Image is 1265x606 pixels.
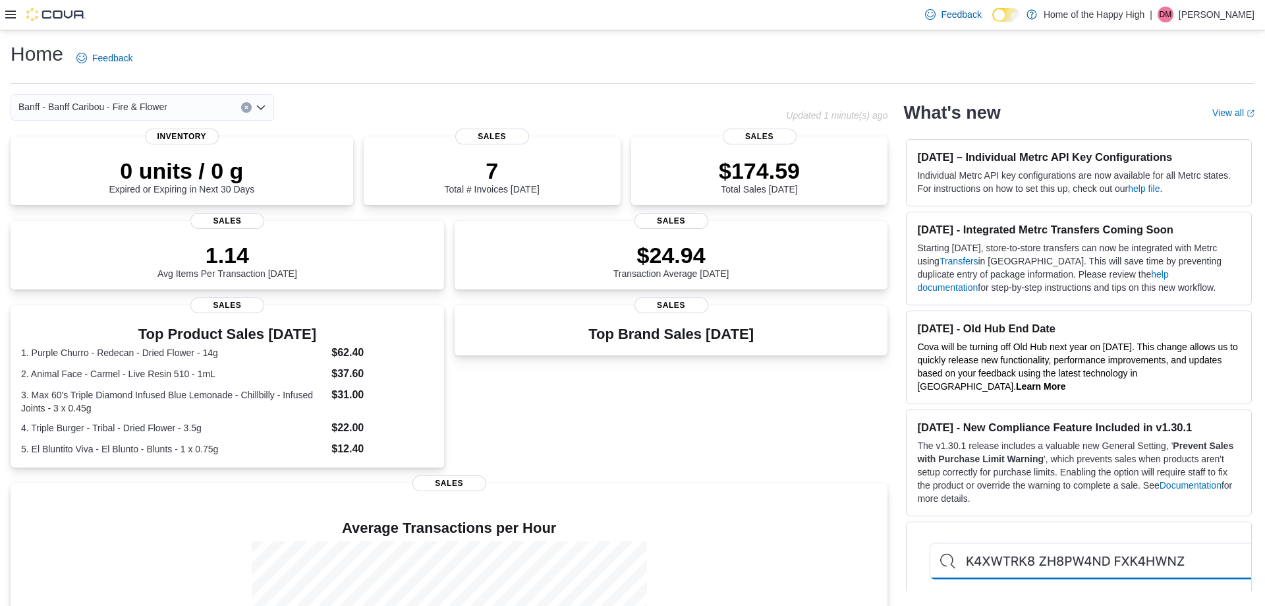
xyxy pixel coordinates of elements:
[1160,480,1222,491] a: Documentation
[917,342,1237,392] span: Cova will be turning off Old Hub next year on [DATE]. This change allows us to quickly release ne...
[11,41,63,67] h1: Home
[71,45,138,71] a: Feedback
[613,242,729,268] p: $24.94
[917,169,1241,195] p: Individual Metrc API key configurations are now available for all Metrc states. For instructions ...
[21,326,434,342] h3: Top Product Sales [DATE]
[1247,109,1254,117] svg: External link
[157,242,297,279] div: Avg Items Per Transaction [DATE]
[1212,107,1254,118] a: View allExternal link
[21,520,877,536] h4: Average Transactions per Hour
[190,297,264,313] span: Sales
[719,158,800,195] div: Total Sales [DATE]
[719,158,800,184] p: $174.59
[21,421,326,435] dt: 4. Triple Burger - Tribal - Dried Flower - 3.5g
[588,326,754,342] h3: Top Brand Sales [DATE]
[331,345,433,361] dd: $62.40
[241,102,252,113] button: Clear input
[109,158,254,184] p: 0 units / 0 g
[1016,381,1065,392] a: Learn More
[157,242,297,268] p: 1.14
[18,99,167,115] span: Banff - Banff Caribou - Fire & Flower
[26,8,86,21] img: Cova
[917,150,1241,164] h3: [DATE] – Individual Metrc API Key Configurations
[920,1,986,28] a: Feedback
[1158,7,1173,22] div: Devan Malloy
[634,297,708,313] span: Sales
[190,213,264,229] span: Sales
[903,102,1000,123] h2: What's new
[917,440,1233,464] strong: Prevent Sales with Purchase Limit Warning
[917,322,1241,335] h3: [DATE] - Old Hub End Date
[941,8,981,21] span: Feedback
[444,158,539,195] div: Total # Invoices [DATE]
[723,129,797,144] span: Sales
[455,129,529,144] span: Sales
[1128,183,1160,194] a: help file
[331,366,433,382] dd: $37.60
[917,223,1241,236] h3: [DATE] - Integrated Metrc Transfers Coming Soon
[940,256,978,266] a: Transfers
[92,51,132,65] span: Feedback
[109,158,254,195] div: Expired or Expiring in Next 30 Days
[331,420,433,436] dd: $22.00
[917,421,1241,434] h3: [DATE] - New Compliance Feature Included in v1.30.1
[613,242,729,279] div: Transaction Average [DATE]
[634,213,708,229] span: Sales
[444,158,539,184] p: 7
[917,269,1168,293] a: help documentation
[145,129,219,144] span: Inventory
[1044,7,1144,22] p: Home of the Happy High
[21,442,326,456] dt: 5. El Bluntito Viva - El Blunto - Blunts - 1 x 0.75g
[917,439,1241,505] p: The v1.30.1 release includes a valuable new General Setting, ' ', which prevents sales when produ...
[992,8,1020,22] input: Dark Mode
[1150,7,1152,22] p: |
[21,346,326,359] dt: 1. Purple Churro - Redecan - Dried Flower - 14g
[21,388,326,415] dt: 3. Max 60's Triple Diamond Infused Blue Lemonade - Chillbilly - Infused Joints - 3 x 0.45g
[917,241,1241,294] p: Starting [DATE], store-to-store transfers can now be integrated with Metrc using in [GEOGRAPHIC_D...
[412,475,486,491] span: Sales
[786,110,887,121] p: Updated 1 minute(s) ago
[256,102,266,113] button: Open list of options
[331,387,433,403] dd: $31.00
[21,367,326,380] dt: 2. Animal Face - Carmel - Live Resin 510 - 1mL
[331,441,433,457] dd: $12.40
[1179,7,1254,22] p: [PERSON_NAME]
[1160,7,1172,22] span: DM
